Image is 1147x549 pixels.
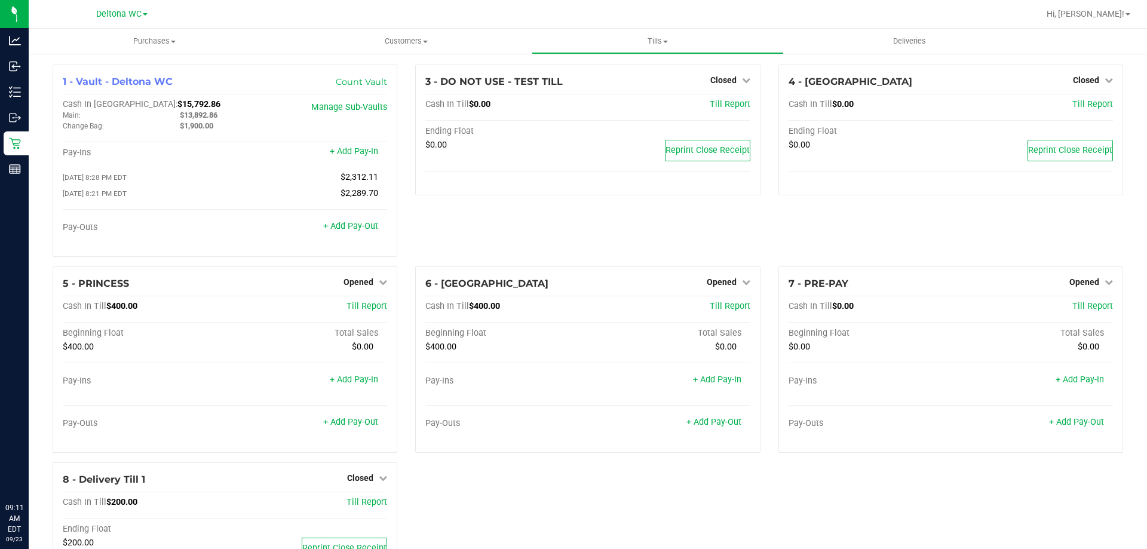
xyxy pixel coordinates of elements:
div: Pay-Ins [425,376,588,387]
button: Reprint Close Receipt [1028,140,1113,161]
span: $200.00 [106,497,137,507]
span: Cash In Till [789,301,832,311]
a: + Add Pay-Out [323,417,378,427]
span: [DATE] 8:21 PM EDT [63,189,127,198]
span: $15,792.86 [177,99,220,109]
span: $2,312.11 [341,172,378,182]
span: Cash In Till [425,301,469,311]
p: 09/23 [5,535,23,544]
span: Change Bag: [63,122,104,130]
div: Total Sales [950,328,1113,339]
inline-svg: Inbound [9,60,21,72]
inline-svg: Inventory [9,86,21,98]
iframe: Resource center [12,453,48,489]
div: Pay-Ins [63,148,225,158]
div: Beginning Float [425,328,588,339]
div: Ending Float [789,126,951,137]
span: Cash In Till [425,99,469,109]
a: + Add Pay-In [1056,375,1104,385]
span: $0.00 [425,140,447,150]
a: Till Report [1072,301,1113,311]
div: Pay-Outs [789,418,951,429]
span: $0.00 [832,301,854,311]
div: Pay-Outs [425,418,588,429]
inline-svg: Reports [9,163,21,175]
span: $0.00 [469,99,490,109]
span: Deliveries [877,36,942,47]
span: 7 - PRE-PAY [789,278,848,289]
span: Closed [710,75,737,85]
span: Purchases [29,36,280,47]
span: Cash In [GEOGRAPHIC_DATA]: [63,99,177,109]
span: $1,900.00 [180,121,213,130]
span: 1 - Vault - Deltona WC [63,76,173,87]
a: Tills [532,29,783,54]
span: Opened [1069,277,1099,287]
span: Deltona WC [96,9,142,19]
div: Total Sales [225,328,388,339]
a: Purchases [29,29,280,54]
span: $400.00 [425,342,456,352]
span: Tills [532,36,783,47]
span: Cash In Till [63,497,106,507]
div: Pay-Outs [63,418,225,429]
a: + Add Pay-In [330,375,378,385]
span: Customers [281,36,531,47]
span: Till Report [346,497,387,507]
a: + Add Pay-Out [686,417,741,427]
span: $200.00 [63,538,94,548]
span: [DATE] 8:28 PM EDT [63,173,127,182]
div: Total Sales [588,328,750,339]
a: + Add Pay-In [693,375,741,385]
span: Main: [63,111,81,119]
p: 09:11 AM EDT [5,502,23,535]
div: Beginning Float [789,328,951,339]
span: $0.00 [352,342,373,352]
span: $0.00 [1078,342,1099,352]
div: Pay-Ins [63,376,225,387]
span: Reprint Close Receipt [1028,145,1112,155]
span: 6 - [GEOGRAPHIC_DATA] [425,278,548,289]
span: Cash In Till [63,301,106,311]
span: Hi, [PERSON_NAME]! [1047,9,1124,19]
span: Opened [707,277,737,287]
inline-svg: Analytics [9,35,21,47]
span: 5 - PRINCESS [63,278,129,289]
button: Reprint Close Receipt [665,140,750,161]
a: + Add Pay-In [330,146,378,157]
a: + Add Pay-Out [323,221,378,231]
span: $0.00 [715,342,737,352]
span: Closed [1073,75,1099,85]
span: $400.00 [106,301,137,311]
div: Ending Float [425,126,588,137]
a: + Add Pay-Out [1049,417,1104,427]
a: Till Report [346,301,387,311]
span: $400.00 [469,301,500,311]
div: Beginning Float [63,328,225,339]
span: $0.00 [789,342,810,352]
span: $400.00 [63,342,94,352]
div: Ending Float [63,524,225,535]
a: Count Vault [336,76,387,87]
span: Opened [344,277,373,287]
span: $13,892.86 [180,111,217,119]
span: 4 - [GEOGRAPHIC_DATA] [789,76,912,87]
span: Cash In Till [789,99,832,109]
inline-svg: Outbound [9,112,21,124]
span: 8 - Delivery Till 1 [63,474,145,485]
inline-svg: Retail [9,137,21,149]
a: Till Report [710,301,750,311]
span: Closed [347,473,373,483]
span: $0.00 [832,99,854,109]
a: Manage Sub-Vaults [311,102,387,112]
span: Reprint Close Receipt [665,145,750,155]
span: Till Report [1072,99,1113,109]
div: Pay-Outs [63,222,225,233]
a: Customers [280,29,532,54]
a: Till Report [710,99,750,109]
a: Deliveries [784,29,1035,54]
